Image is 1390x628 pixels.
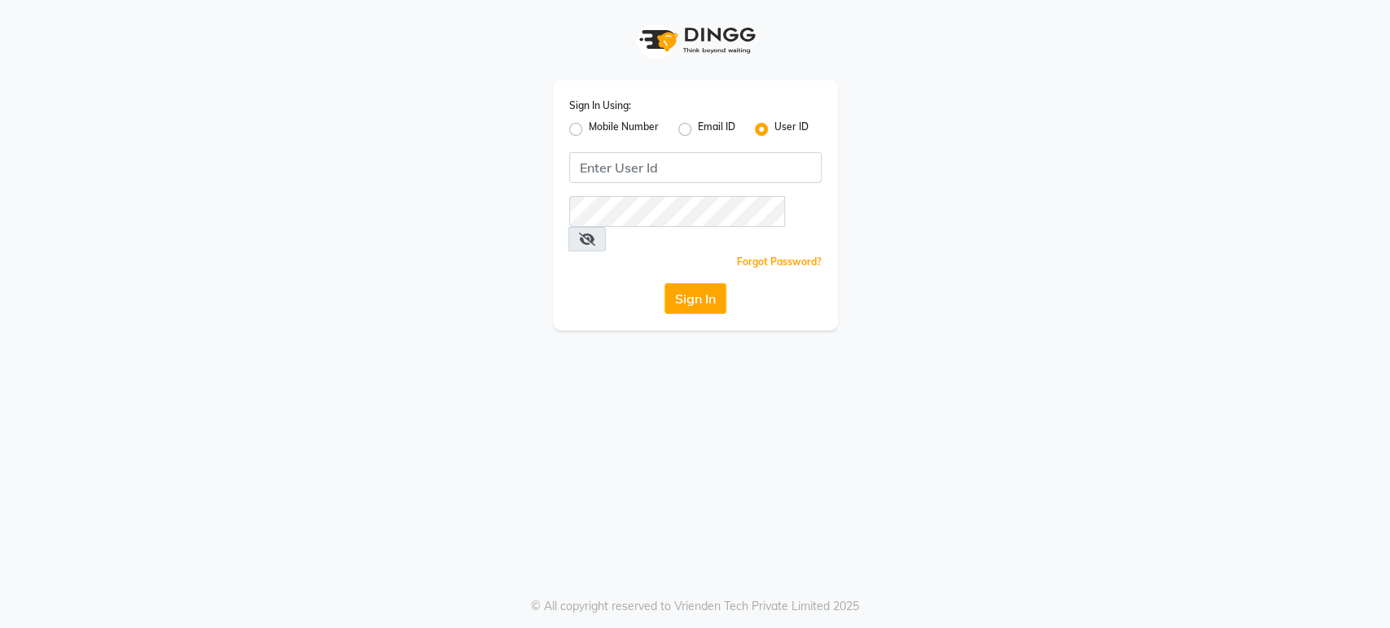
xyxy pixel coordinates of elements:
[569,98,631,113] label: Sign In Using:
[589,120,659,139] label: Mobile Number
[774,120,809,139] label: User ID
[737,255,822,268] a: Forgot Password?
[664,283,726,314] button: Sign In
[569,152,822,183] input: Username
[698,120,735,139] label: Email ID
[630,16,761,64] img: logo1.svg
[569,196,785,227] input: Username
